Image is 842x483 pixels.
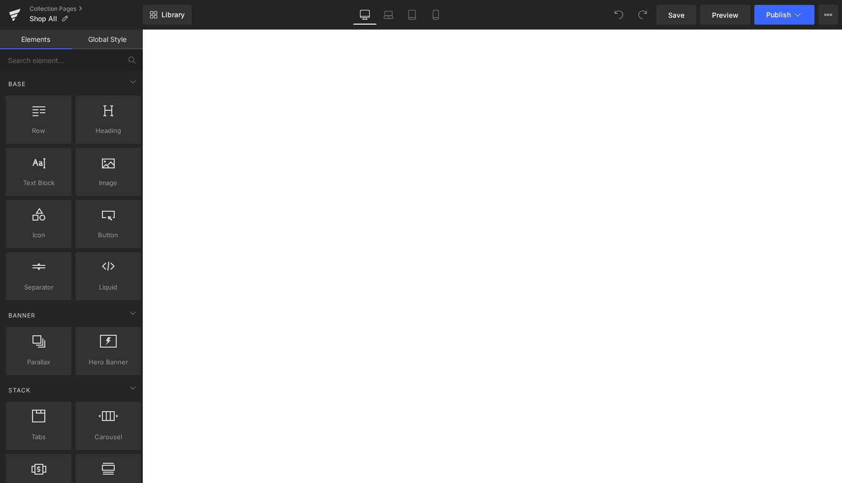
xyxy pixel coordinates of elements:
span: Button [78,230,138,240]
span: Preview [712,10,739,20]
span: Save [668,10,684,20]
button: More [818,5,838,25]
a: New Library [143,5,192,25]
button: Undo [609,5,629,25]
span: Liquid [78,282,138,292]
button: Publish [754,5,814,25]
a: Tablet [400,5,424,25]
span: Banner [7,311,36,320]
span: Parallax [9,357,68,367]
span: Text Block [9,178,68,188]
a: Collection Pages [30,5,143,13]
span: Tabs [9,432,68,442]
a: Desktop [353,5,377,25]
span: Carousel [78,432,138,442]
a: Preview [700,5,750,25]
span: Heading [78,126,138,136]
span: Hero Banner [78,357,138,367]
span: Icon [9,230,68,240]
a: Mobile [424,5,448,25]
span: Stack [7,386,32,395]
span: Publish [766,11,791,19]
span: Row [9,126,68,136]
span: Base [7,79,27,89]
span: Shop All [30,15,57,23]
span: Image [78,178,138,188]
span: Library [162,10,185,19]
span: Separator [9,282,68,292]
button: Redo [633,5,652,25]
a: Laptop [377,5,400,25]
a: Global Style [71,30,143,49]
